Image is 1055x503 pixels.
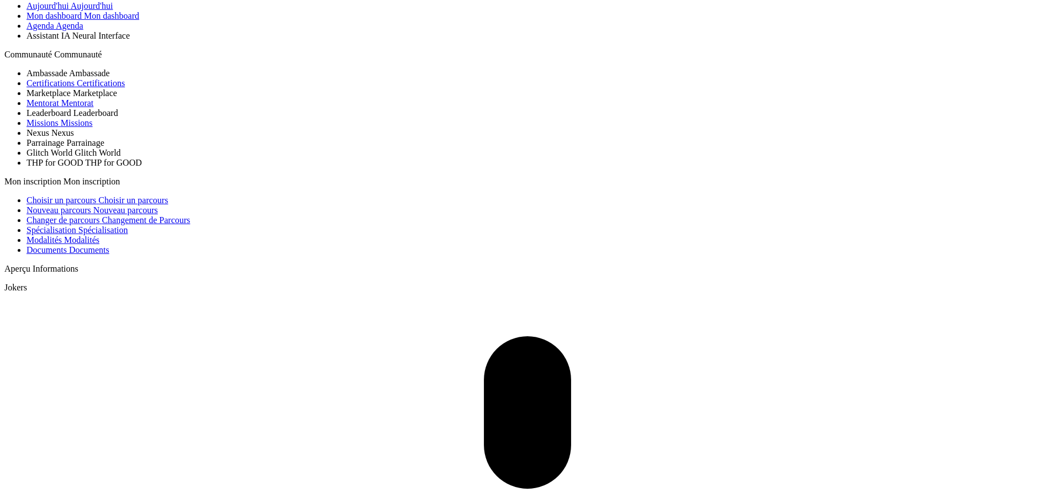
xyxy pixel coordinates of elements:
span: Marketplace [73,88,117,98]
span: Modalités [27,235,62,245]
span: Spécialisation [27,225,76,235]
span: translation missing: fr.dashboard.community.tabs.leaderboard [73,108,118,118]
span: Mon dashboard [27,11,82,20]
span: Leaderboard Leaderboard [27,108,118,118]
span: Aperçu [4,264,30,273]
span: Neural Interface [72,31,130,40]
span: Jokers [4,283,27,292]
a: Certifications Certifications [27,78,125,88]
span: Parrainage [66,138,104,147]
span: Ambassade [69,68,110,78]
span: Parrainage Parrainage [27,138,104,147]
span: Parrainage [27,138,64,147]
span: THP for GOOD THP for GOOD [27,158,142,167]
span: Mon inscription [64,177,120,186]
span: Aujourd'hui [71,1,113,10]
span: Glitch World [27,148,72,157]
span: Ambassade Ambassade [27,68,110,78]
span: Missions [61,118,93,128]
a: Documents Documents [27,245,109,255]
a: Spécialisation Spécialisation [27,225,128,235]
span: Changer de parcours [27,215,99,225]
a: Choisir un parcours Choisir un parcours [27,195,168,205]
span: Nexus [51,128,74,137]
span: Mon dashboard [84,11,139,20]
span: Agenda [56,21,83,30]
span: Mon inscription [4,177,61,186]
a: Mentorat Mentorat [27,98,93,108]
span: Marketplace [27,88,71,98]
a: Missions Missions [27,118,93,128]
span: Glitch World Glitch World [27,148,121,157]
span: Assistant IA [27,31,70,40]
a: Nouveau parcours Nouveau parcours [27,205,158,215]
span: Assistant IA Neural Interface [27,31,130,40]
span: Nexus [27,128,49,137]
span: Changement de Parcours [102,215,190,225]
span: Informations [33,264,78,273]
span: Nexus Nexus [27,128,74,137]
span: translation missing: fr.dashboard.community.tabs.leaderboard [27,108,71,118]
span: Certifications [27,78,75,88]
a: Agenda Agenda [27,21,83,30]
span: Documents [27,245,67,255]
span: Choisir un parcours [27,195,96,205]
span: Aujourd'hui [27,1,69,10]
span: Marketplace Marketplace [27,88,117,98]
span: Missions [27,118,59,128]
span: Mentorat [61,98,94,108]
span: Certifications [77,78,125,88]
span: Ambassade [27,68,67,78]
span: Communauté [54,50,102,59]
span: Nouveau parcours [93,205,158,215]
span: Modalités [64,235,99,245]
a: Mon dashboard Mon dashboard [27,11,139,20]
a: Aujourd'hui Aujourd'hui [27,1,113,10]
span: Documents [69,245,109,255]
span: Nouveau parcours [27,205,91,215]
span: THP for GOOD [85,158,142,167]
a: Changer de parcours Changement de Parcours [27,215,190,225]
a: Modalités Modalités [27,235,99,245]
span: Agenda [27,21,54,30]
span: Choisir un parcours [98,195,168,205]
span: THP for GOOD [27,158,83,167]
span: Spécialisation [78,225,128,235]
span: Communauté [4,50,52,59]
span: Glitch World [75,148,120,157]
span: Mentorat [27,98,59,108]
